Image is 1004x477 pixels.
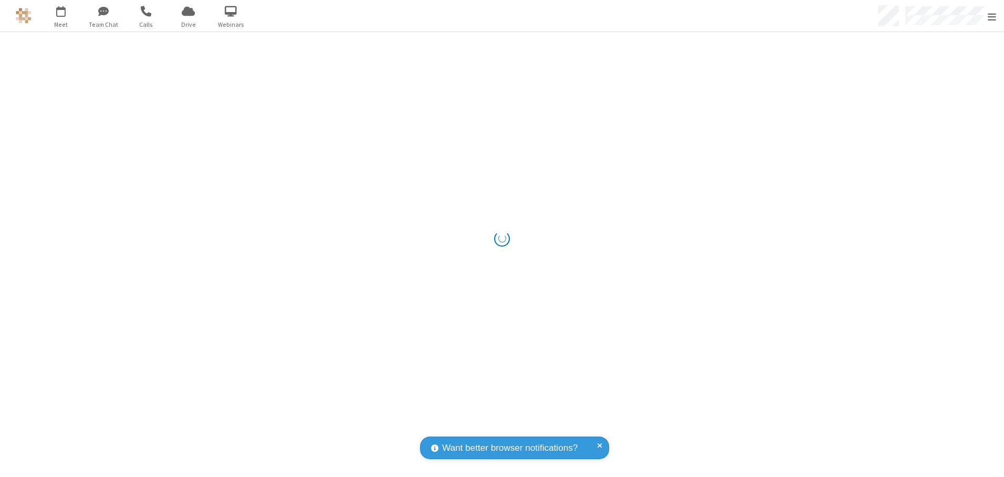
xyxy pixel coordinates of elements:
[211,20,250,29] span: Webinars
[442,441,578,455] span: Want better browser notifications?
[169,20,208,29] span: Drive
[16,8,32,24] img: QA Selenium DO NOT DELETE OR CHANGE
[83,20,123,29] span: Team Chat
[41,20,80,29] span: Meet
[126,20,165,29] span: Calls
